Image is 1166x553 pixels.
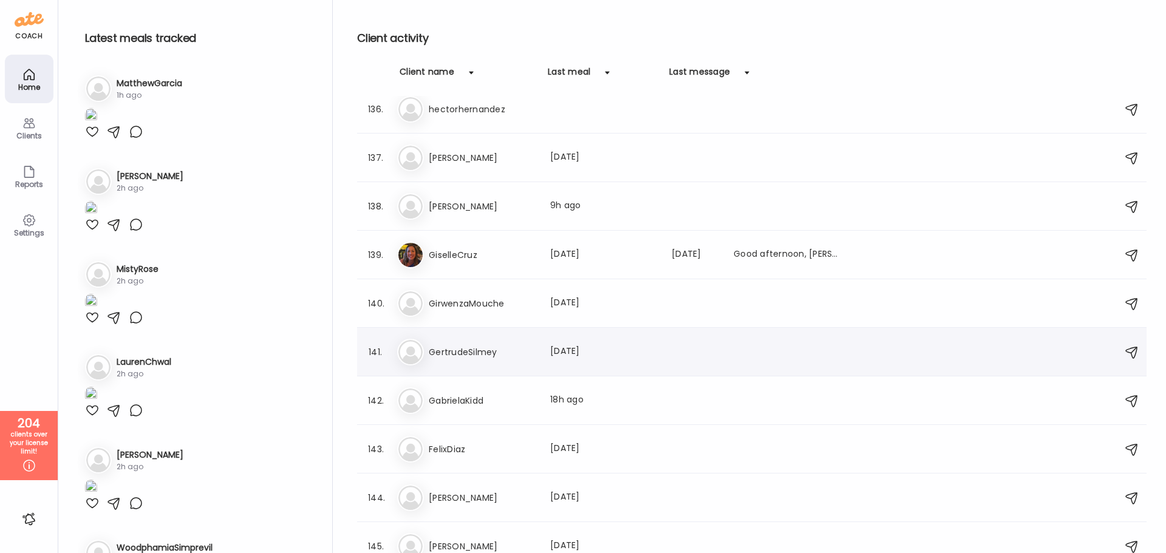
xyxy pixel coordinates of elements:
img: images%2F94JFruDptsMstmD4DN7kTe3Thir1%2FuJFhmFVzJRLw5hvM8L4L%2FFQNB5OehHGsrp5sulbtf_1080 [85,294,97,310]
div: Last meal [548,66,590,85]
img: bg-avatar-default.svg [86,76,111,101]
img: images%2FWFSFjkEFErQFYZONin9OtwKR8rK2%2F6WYOpRSCXgKKduS75i6g%2FWvBPXkOsKkQa24zVoLi7_1080 [85,201,97,217]
div: Home [7,83,51,91]
h3: GiselleCruz [429,248,536,262]
h2: Latest meals tracked [85,29,313,47]
div: clients over your license limit! [4,430,53,456]
h3: MistyRose [117,263,159,276]
div: 137. [368,151,383,165]
div: 142. [368,393,383,408]
img: images%2F4nx4019Cy7MlLvrmOrgTw9uedIi2%2FPuhlli8zG4tLenKerh8m%2FkwGCw4LRMYFOBUghcg94_1080 [85,108,97,124]
div: Clients [7,132,51,140]
div: Settings [7,229,51,237]
div: 139. [368,248,383,262]
h3: MatthewGarcia [117,77,182,90]
div: 18h ago [550,393,657,408]
img: ate [15,10,44,29]
div: 140. [368,296,383,311]
img: bg-avatar-default.svg [398,388,423,413]
div: 2h ago [117,368,171,379]
div: 2h ago [117,461,183,472]
div: Client name [400,66,454,85]
h3: hectorhernandez [429,102,536,117]
img: bg-avatar-default.svg [398,340,423,364]
div: Last message [669,66,730,85]
img: bg-avatar-default.svg [398,194,423,219]
img: images%2FuvLQQ0Aq1TVSPd3TCxzoQLzTllE2%2FgAa0JRolhKtGO43vpmgP%2FSvEK8F47h59wxaq0nwxE_1080 [85,480,97,496]
div: 2h ago [117,276,159,287]
img: avatars%2FZFZDZKt01pXMpqaYtk6wg8Fm8WF3 [398,243,423,267]
h3: GabrielaKidd [429,393,536,408]
div: [DATE] [550,151,657,165]
img: images%2F2hiH2wp5SAbViTs0s4pL8L4nvhH2%2F9bw4lXsUg4uX2kysORTF%2FfWC9iT1mIwVEJcEF2zUM_1080 [85,387,97,403]
img: bg-avatar-default.svg [398,486,423,510]
div: 1h ago [117,90,182,101]
img: bg-avatar-default.svg [86,355,111,379]
h3: GertrudeSilmey [429,345,536,359]
h3: FelixDiaz [429,442,536,456]
div: [DATE] [550,442,657,456]
img: bg-avatar-default.svg [86,262,111,287]
div: [DATE] [550,296,657,311]
div: Reports [7,180,51,188]
div: 138. [368,199,383,214]
h3: GirwenzaMouche [429,296,536,311]
div: [DATE] [550,490,657,505]
img: bg-avatar-default.svg [398,291,423,316]
img: bg-avatar-default.svg [398,97,423,121]
div: [DATE] [672,248,719,262]
h3: [PERSON_NAME] [117,449,183,461]
h2: Client activity [357,29,1147,47]
div: 143. [368,442,383,456]
div: [DATE] [550,345,657,359]
div: 2h ago [117,183,183,194]
div: 136. [368,102,383,117]
div: 204 [4,416,53,430]
div: [DATE] [550,248,657,262]
img: bg-avatar-default.svg [86,169,111,194]
div: 144. [368,490,383,505]
h3: [PERSON_NAME] [117,170,183,183]
div: coach [15,31,43,41]
img: bg-avatar-default.svg [86,448,111,472]
h3: [PERSON_NAME] [429,199,536,214]
div: 9h ago [550,199,657,214]
h3: [PERSON_NAME] [429,151,536,165]
div: Good afternoon, [PERSON_NAME], I hope you're doing well. I wanted to reach out because I’ve been ... [734,248,840,262]
h3: [PERSON_NAME] [429,490,536,505]
img: bg-avatar-default.svg [398,437,423,461]
div: 141. [368,345,383,359]
h3: LaurenChwal [117,356,171,368]
img: bg-avatar-default.svg [398,146,423,170]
